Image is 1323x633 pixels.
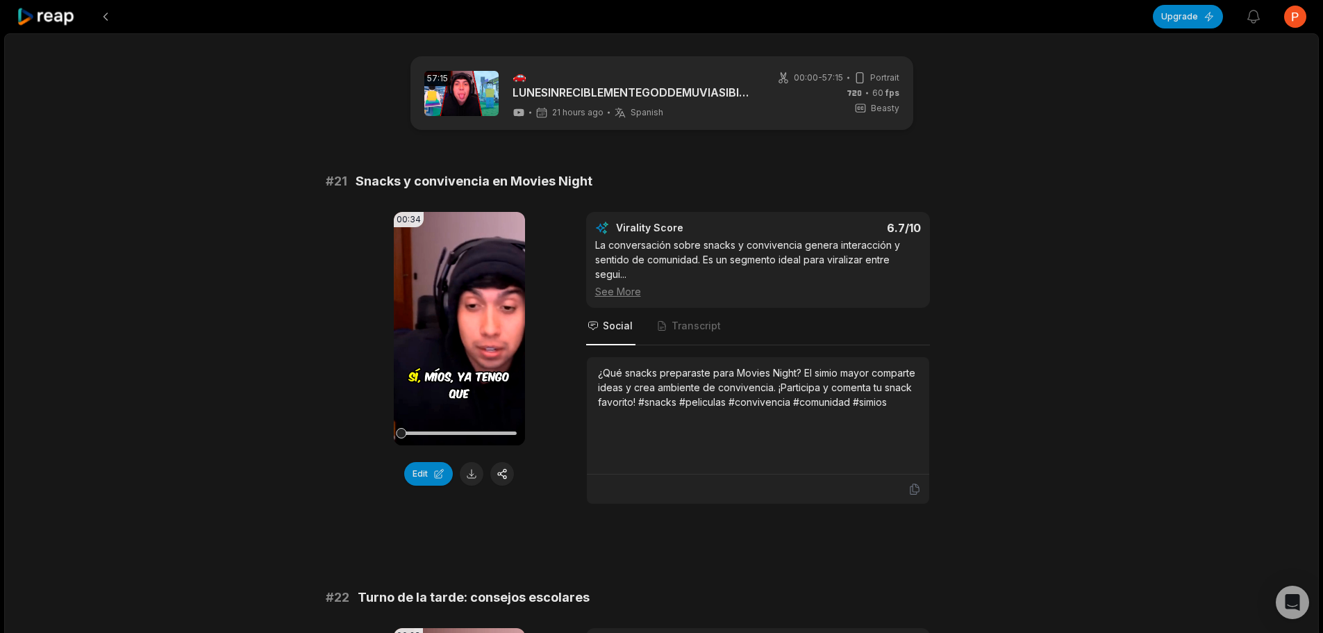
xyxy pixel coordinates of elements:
[586,308,930,345] nav: Tabs
[356,172,592,191] span: Snacks y convivencia en Movies Night
[552,107,604,118] span: 21 hours ago
[672,319,721,333] span: Transcript
[871,102,899,115] span: Beasty
[358,588,590,607] span: Turno de la tarde: consejos escolares
[595,284,921,299] div: See More
[631,107,663,118] span: Spanish
[394,212,525,445] video: Your browser does not support mp4 format.
[870,72,899,84] span: Portrait
[595,238,921,299] div: La conversación sobre snacks y convivencia genera interacción y sentido de comunidad. Es un segme...
[1153,5,1223,28] button: Upgrade
[885,88,899,98] span: fps
[1276,586,1309,619] div: Open Intercom Messenger
[598,365,918,409] div: ¿Qué snacks preparaste para Movies Night? El simio mayor comparte ideas y crea ambiente de conviv...
[326,172,347,191] span: # 21
[794,72,843,84] span: 00:00 - 57:15
[872,87,899,99] span: 60
[616,221,765,235] div: Virality Score
[603,319,633,333] span: Social
[326,588,349,607] span: # 22
[404,462,453,486] button: Edit
[772,221,921,235] div: 6.7 /10
[513,67,752,101] a: 🚗LUNESINRECIBLEMENTEGODDEMUVIASIBIENCHIDA🚗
